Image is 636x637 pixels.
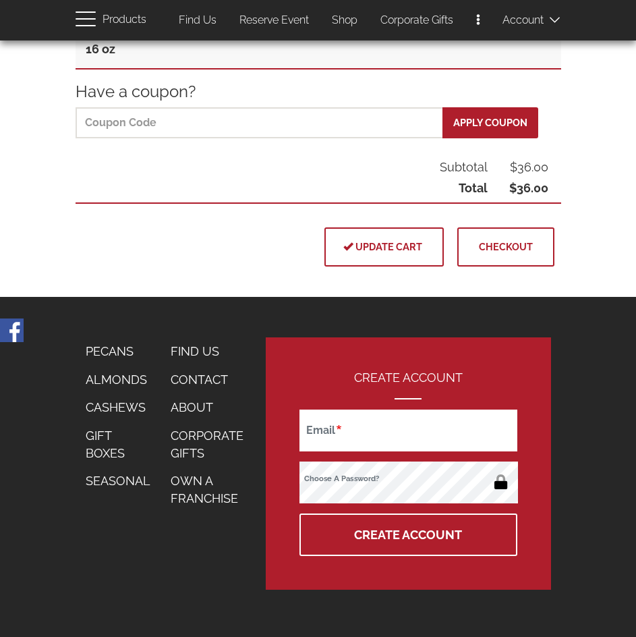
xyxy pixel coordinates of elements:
a: Find Us [161,337,256,366]
span: Checkout [479,241,533,252]
a: Corporate Gifts [161,422,256,467]
button: Checkout [457,227,554,267]
h3: Have a coupon? [76,83,561,101]
a: Almonds [76,366,161,394]
a: Own a Franchise [161,467,256,512]
a: Pecans [76,337,161,366]
a: Reserve Event [229,7,319,34]
a: Cashews [76,393,161,422]
h2: Create Account [299,371,517,399]
a: Seasonal [76,467,161,495]
span: $36.00 [494,159,548,176]
span: Total [459,179,488,197]
span: Update cart [346,241,422,252]
span: $36.00 [494,179,548,197]
span: Products [103,10,146,30]
a: About [161,393,256,422]
a: Corporate Gifts [370,7,463,34]
a: Gift Boxes [76,422,161,467]
a: Shop [322,7,368,34]
a: Contact [161,366,256,394]
input: Email [299,410,517,451]
button: Create Account [299,514,517,556]
a: Find Us [169,7,227,34]
span: Subtotal [440,159,488,176]
input: Coupon Code [76,107,444,138]
button: Update cart [324,227,444,267]
button: Apply coupon [442,107,539,138]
